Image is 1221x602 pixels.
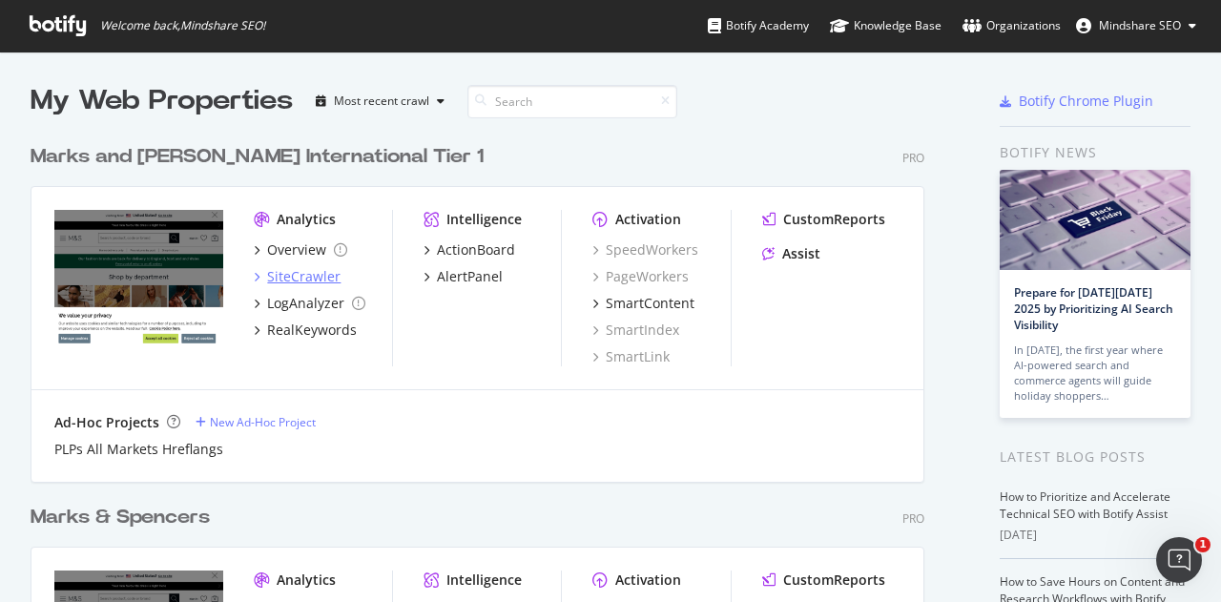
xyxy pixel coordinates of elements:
[267,294,344,313] div: LogAnalyzer
[31,504,210,531] div: Marks & Spencers
[783,210,885,229] div: CustomReports
[254,240,347,259] a: Overview
[424,240,515,259] a: ActionBoard
[54,210,223,345] img: www.marksandspencer.com
[437,240,515,259] div: ActionBoard
[1000,488,1170,522] a: How to Prioritize and Accelerate Technical SEO with Botify Assist
[308,86,452,116] button: Most recent crawl
[54,440,223,459] a: PLPs All Markets Hreflangs
[1061,10,1211,41] button: Mindshare SEO
[446,210,522,229] div: Intelligence
[762,210,885,229] a: CustomReports
[1019,92,1153,111] div: Botify Chrome Plugin
[902,510,924,527] div: Pro
[277,210,336,229] div: Analytics
[334,95,429,107] div: Most recent crawl
[762,571,885,590] a: CustomReports
[267,240,326,259] div: Overview
[708,16,809,35] div: Botify Academy
[592,294,694,313] a: SmartContent
[196,414,316,430] a: New Ad-Hoc Project
[592,347,670,366] a: SmartLink
[902,150,924,166] div: Pro
[1000,446,1190,467] div: Latest Blog Posts
[31,143,484,171] div: Marks and [PERSON_NAME] International Tier 1
[1000,142,1190,163] div: Botify news
[615,210,681,229] div: Activation
[1014,284,1173,333] a: Prepare for [DATE][DATE] 2025 by Prioritizing AI Search Visibility
[31,504,217,531] a: Marks & Spencers
[210,414,316,430] div: New Ad-Hoc Project
[267,267,341,286] div: SiteCrawler
[31,82,293,120] div: My Web Properties
[1000,92,1153,111] a: Botify Chrome Plugin
[592,321,679,340] a: SmartIndex
[1156,537,1202,583] iframe: Intercom live chat
[31,143,491,171] a: Marks and [PERSON_NAME] International Tier 1
[467,85,677,118] input: Search
[592,240,698,259] a: SpeedWorkers
[1195,537,1211,552] span: 1
[446,571,522,590] div: Intelligence
[962,16,1061,35] div: Organizations
[54,413,159,432] div: Ad-Hoc Projects
[783,571,885,590] div: CustomReports
[100,18,265,33] span: Welcome back, Mindshare SEO !
[424,267,503,286] a: AlertPanel
[254,321,357,340] a: RealKeywords
[762,244,820,263] a: Assist
[592,267,689,286] a: PageWorkers
[830,16,942,35] div: Knowledge Base
[267,321,357,340] div: RealKeywords
[254,267,341,286] a: SiteCrawler
[1014,343,1176,404] div: In [DATE], the first year where AI-powered search and commerce agents will guide holiday shoppers…
[254,294,365,313] a: LogAnalyzer
[1099,17,1181,33] span: Mindshare SEO
[606,294,694,313] div: SmartContent
[277,571,336,590] div: Analytics
[1000,527,1190,544] div: [DATE]
[1000,170,1190,270] img: Prepare for Black Friday 2025 by Prioritizing AI Search Visibility
[782,244,820,263] div: Assist
[615,571,681,590] div: Activation
[437,267,503,286] div: AlertPanel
